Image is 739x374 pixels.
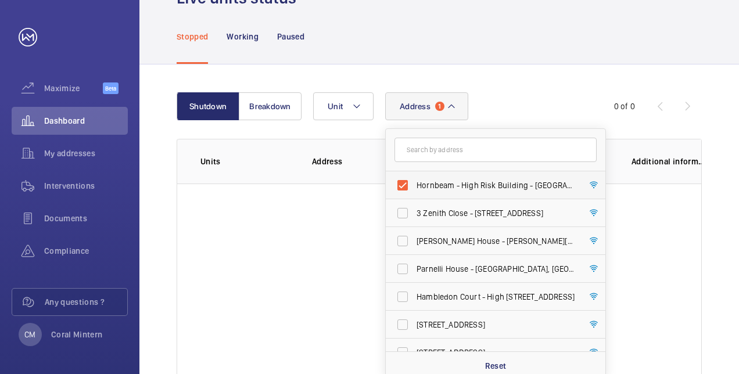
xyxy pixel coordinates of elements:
[177,31,208,42] p: Stopped
[44,82,103,94] span: Maximize
[328,102,343,111] span: Unit
[200,156,293,167] p: Units
[417,263,576,275] span: Parnelli House - [GEOGRAPHIC_DATA], [GEOGRAPHIC_DATA]
[417,207,576,219] span: 3 Zenith Close - [STREET_ADDRESS]
[44,180,128,192] span: Interventions
[24,329,35,340] p: CM
[485,360,507,372] p: Reset
[227,31,258,42] p: Working
[417,347,576,358] span: [STREET_ADDRESS]
[400,102,431,111] span: Address
[44,148,128,159] span: My addresses
[103,82,119,94] span: Beta
[614,100,635,112] div: 0 of 0
[51,329,103,340] p: Coral Mintern
[44,245,128,257] span: Compliance
[45,296,127,308] span: Any questions ?
[239,92,302,120] button: Breakdown
[394,138,597,162] input: Search by address
[632,156,706,167] p: Additional information
[417,319,576,330] span: [STREET_ADDRESS]
[435,102,444,111] span: 1
[417,291,576,303] span: Hambledon Court - High [STREET_ADDRESS]
[313,92,374,120] button: Unit
[417,235,576,247] span: [PERSON_NAME] House - [PERSON_NAME][GEOGRAPHIC_DATA]
[312,156,410,167] p: Address
[385,92,468,120] button: Address1
[277,31,304,42] p: Paused
[417,179,576,191] span: Hornbeam - High Risk Building - [GEOGRAPHIC_DATA]
[177,92,239,120] button: Shutdown
[44,213,128,224] span: Documents
[44,115,128,127] span: Dashboard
